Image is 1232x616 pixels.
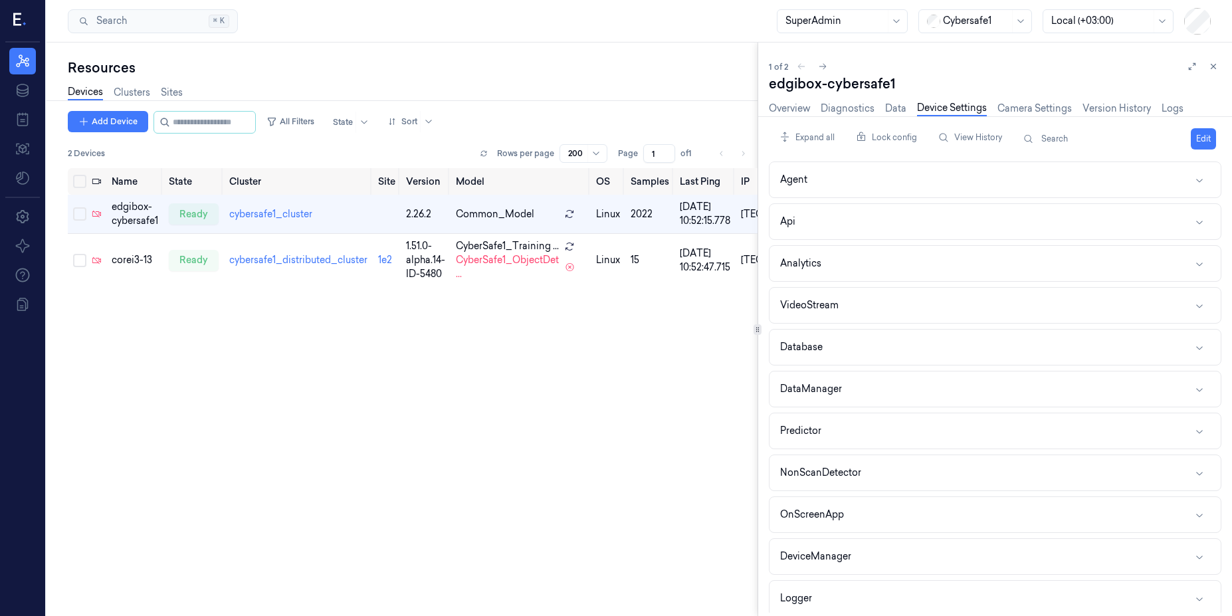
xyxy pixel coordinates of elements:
th: Site [373,168,401,195]
button: DataManager [770,371,1221,407]
div: Expand all [774,125,840,150]
th: Model [451,168,591,195]
div: Analytics [780,257,821,270]
div: [TECHNICAL_ID] [741,207,819,221]
th: OS [591,168,625,195]
p: linux [596,207,620,221]
div: [DATE] 10:52:15.778 [680,200,730,228]
span: Common_Model [456,207,534,221]
a: Version History [1082,102,1151,116]
div: [TECHNICAL_ID] [741,253,819,267]
a: Data [885,102,906,116]
button: OnScreenApp [770,497,1221,532]
button: VideoStream [770,288,1221,323]
button: Expand all [774,127,840,148]
th: Samples [625,168,674,195]
span: of 1 [680,148,702,159]
a: Logs [1162,102,1183,116]
button: Search⌘K [68,9,238,33]
button: Select all [73,175,86,188]
button: NonScanDetector [770,455,1221,490]
a: Sites [161,86,183,100]
a: Device Settings [917,101,987,116]
th: IP [736,168,824,195]
span: CyberSafe1_Training ... [456,239,559,253]
a: Clusters [114,86,150,100]
div: [DATE] 10:52:47.715 [680,247,730,274]
div: VideoStream [780,298,839,312]
th: Name [106,168,163,195]
span: Search [91,14,127,28]
p: linux [596,253,620,267]
div: Database [780,340,823,354]
span: Page [618,148,638,159]
button: Select row [73,207,86,221]
div: DataManager [780,382,842,396]
div: edgibox-cybersafe1 [769,74,1221,93]
div: 15 [631,253,669,267]
a: Camera Settings [997,102,1072,116]
th: Cluster [224,168,373,195]
div: 2022 [631,207,669,221]
a: Overview [769,102,810,116]
a: cybersafe1_cluster [229,208,312,220]
th: Last Ping [674,168,736,195]
button: Select row [73,254,86,267]
button: View History [933,127,1007,148]
button: Add Device [68,111,148,132]
div: edgibox-cybersafe1 [112,200,158,228]
a: 1e2 [378,254,392,266]
a: Devices [68,85,103,100]
a: Diagnostics [821,102,874,116]
button: DeviceManager [770,539,1221,574]
div: Resources [68,58,758,77]
button: Analytics [770,246,1221,281]
p: Rows per page [497,148,554,159]
div: 1.51.0-alpha.14-ID-5480 [406,239,445,281]
button: Database [770,330,1221,365]
span: 2 Devices [68,148,105,159]
button: Lock config [851,127,922,148]
div: ready [169,203,219,225]
button: Agent [770,162,1221,197]
div: corei3-13 [112,253,158,267]
div: DeviceManager [780,550,851,564]
button: Api [770,204,1221,239]
button: Edit [1191,128,1216,150]
div: NonScanDetector [780,466,861,480]
div: ready [169,250,219,271]
nav: pagination [712,144,752,163]
button: All Filters [261,111,320,132]
div: Api [780,215,795,229]
button: Predictor [770,413,1221,449]
th: Version [401,168,451,195]
div: 2.26.2 [406,207,445,221]
div: Agent [780,173,807,187]
span: CyberSafe1_ObjectDet ... [456,253,560,281]
div: Logger [780,591,812,605]
div: Lock config [851,125,922,150]
th: State [163,168,224,195]
a: cybersafe1_distributed_cluster [229,254,367,266]
div: OnScreenApp [780,508,844,522]
button: Logger [770,581,1221,616]
div: Predictor [780,424,821,438]
span: 1 of 2 [769,61,788,72]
